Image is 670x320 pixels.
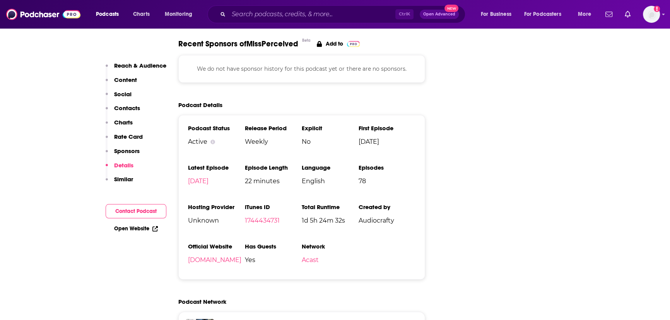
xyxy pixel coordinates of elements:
[106,76,137,90] button: Content
[106,104,140,119] button: Contacts
[229,8,395,20] input: Search podcasts, credits, & more...
[475,8,521,20] button: open menu
[188,256,241,264] a: [DOMAIN_NAME]
[178,101,222,109] h2: Podcast Details
[573,8,601,20] button: open menu
[114,62,166,69] p: Reach & Audience
[643,6,660,23] span: Logged in as vivianamoreno
[114,133,143,140] p: Rate Card
[6,7,80,22] img: Podchaser - Follow, Share and Rate Podcasts
[524,9,561,20] span: For Podcasters
[106,90,132,105] button: Social
[245,243,302,250] h3: Has Guests
[106,119,133,133] button: Charts
[178,39,298,49] span: Recent Sponsors of MissPerceived
[178,298,226,305] h2: Podcast Network
[114,147,140,155] p: Sponsors
[578,9,591,20] span: More
[302,177,359,185] span: English
[106,147,140,162] button: Sponsors
[622,8,634,21] a: Show notifications dropdown
[395,9,414,19] span: Ctrl K
[114,119,133,126] p: Charts
[245,217,280,224] a: 1744434731
[359,217,415,224] span: Audiocrafty
[359,203,415,211] h3: Created by
[91,8,129,20] button: open menu
[245,164,302,171] h3: Episode Length
[302,203,359,211] h3: Total Runtime
[188,203,245,211] h3: Hosting Provider
[114,175,133,183] p: Similar
[643,6,660,23] img: User Profile
[302,256,319,264] a: Acast
[188,217,245,224] span: Unknown
[159,8,202,20] button: open menu
[114,104,140,112] p: Contacts
[114,225,158,232] a: Open Website
[188,177,209,185] a: [DATE]
[106,62,166,76] button: Reach & Audience
[302,138,359,145] span: No
[128,8,154,20] a: Charts
[114,76,137,83] p: Content
[654,6,660,12] svg: Add a profile image
[106,162,133,176] button: Details
[302,164,359,171] h3: Language
[133,9,150,20] span: Charts
[317,39,360,49] a: Add to
[481,9,511,20] span: For Business
[423,12,455,16] span: Open Advanced
[643,6,660,23] button: Show profile menu
[188,164,245,171] h3: Latest Episode
[114,162,133,169] p: Details
[165,9,192,20] span: Monitoring
[359,124,415,132] h3: First Episode
[444,5,458,12] span: New
[245,256,302,264] span: Yes
[519,8,573,20] button: open menu
[106,133,143,147] button: Rate Card
[245,203,302,211] h3: iTunes ID
[302,124,359,132] h3: Explicit
[215,5,473,23] div: Search podcasts, credits, & more...
[245,177,302,185] span: 22 minutes
[326,40,343,47] p: Add to
[602,8,615,21] a: Show notifications dropdown
[188,138,245,145] div: Active
[188,65,415,73] p: We do not have sponsor history for this podcast yet or there are no sponsors.
[106,175,133,190] button: Similar
[106,204,166,218] button: Contact Podcast
[302,243,359,250] h3: Network
[188,124,245,132] h3: Podcast Status
[359,164,415,171] h3: Episodes
[245,138,302,145] span: Weekly
[359,138,415,145] span: [DATE]
[347,41,360,47] img: Pro Logo
[188,243,245,250] h3: Official Website
[302,38,311,43] div: Beta
[420,10,459,19] button: Open AdvancedNew
[245,124,302,132] h3: Release Period
[114,90,132,98] p: Social
[359,177,415,185] span: 78
[96,9,119,20] span: Podcasts
[302,217,359,224] span: 1d 5h 24m 32s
